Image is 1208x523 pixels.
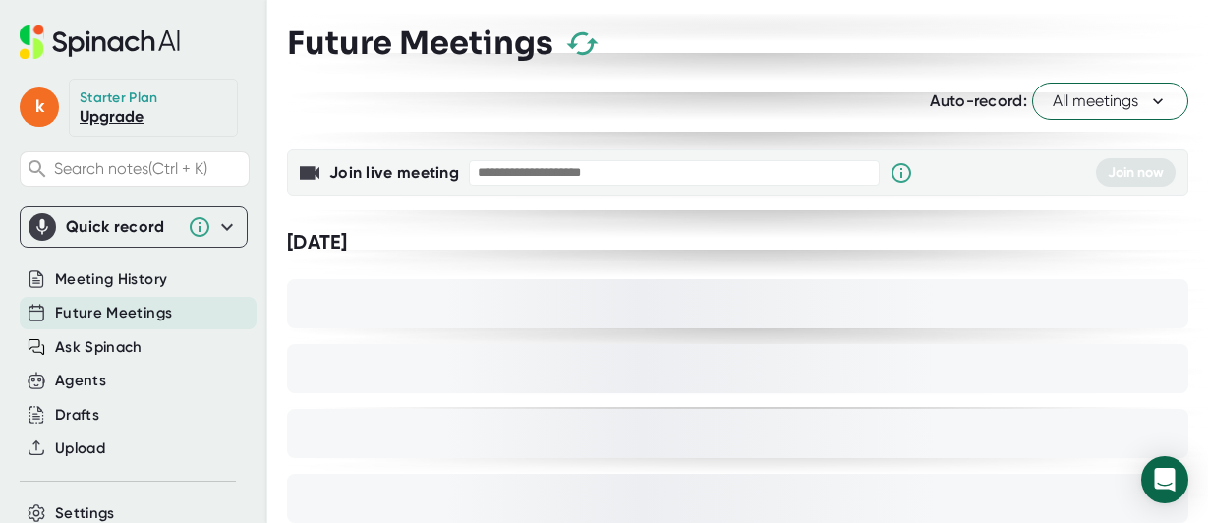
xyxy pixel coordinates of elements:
[20,87,59,127] span: k
[1108,164,1164,181] span: Join now
[55,336,143,359] button: Ask Spinach
[55,437,105,460] button: Upload
[1053,89,1168,113] span: All meetings
[55,404,99,427] button: Drafts
[329,163,459,182] b: Join live meeting
[55,370,106,392] button: Agents
[55,268,167,291] button: Meeting History
[1096,158,1176,187] button: Join now
[29,207,239,247] div: Quick record
[930,91,1027,110] span: Auto-record:
[55,302,172,324] button: Future Meetings
[287,230,1188,255] div: [DATE]
[1141,456,1188,503] div: Open Intercom Messenger
[80,89,158,107] div: Starter Plan
[287,25,553,62] h3: Future Meetings
[1032,83,1188,120] button: All meetings
[66,217,178,237] div: Quick record
[80,107,144,126] a: Upgrade
[54,159,244,178] span: Search notes (Ctrl + K)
